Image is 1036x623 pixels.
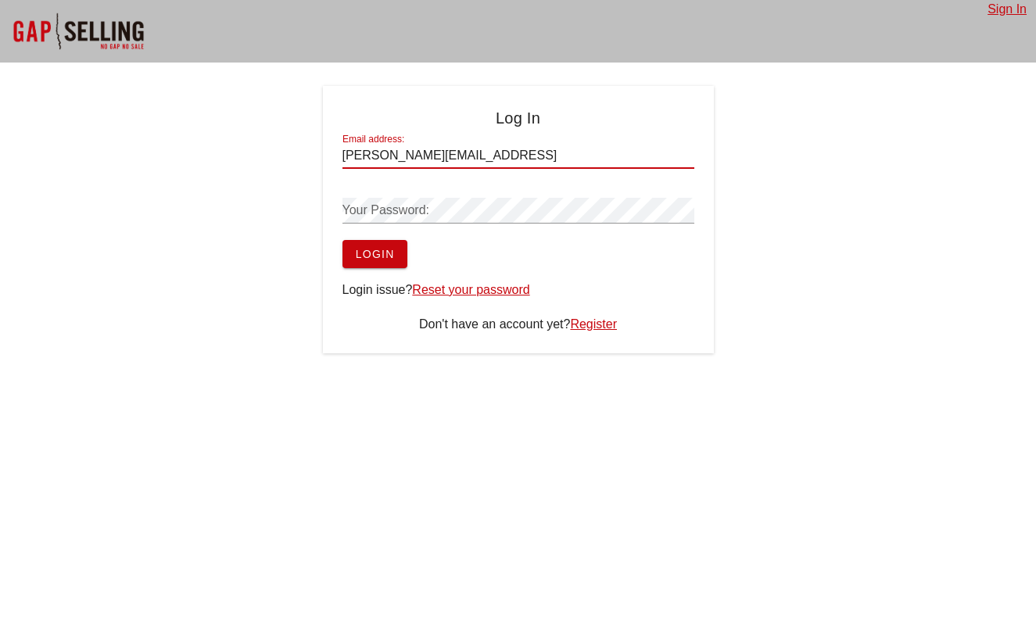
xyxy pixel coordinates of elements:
a: Register [570,317,617,331]
a: Sign In [988,2,1027,16]
input: Enter email [342,143,694,168]
label: Email address: [342,134,404,145]
h4: Log In [342,106,694,131]
div: Login issue? [342,281,694,299]
div: Don't have an account yet? [342,315,694,334]
a: Reset your password [412,283,529,296]
button: Login [342,240,407,268]
span: Login [355,248,395,260]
